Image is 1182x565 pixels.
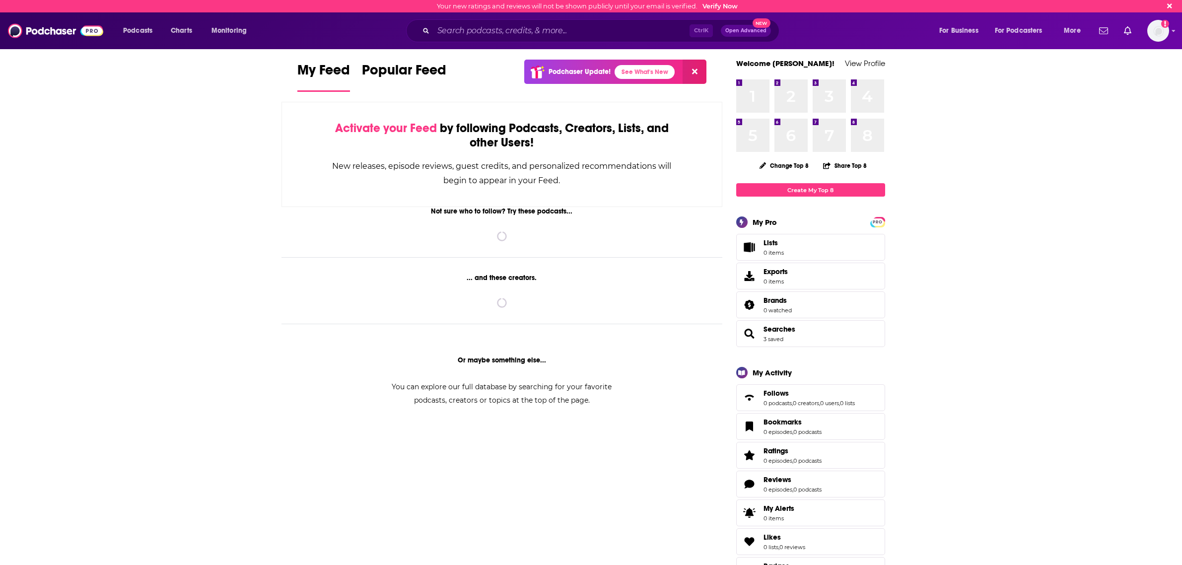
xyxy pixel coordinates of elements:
a: Show notifications dropdown [1095,22,1112,39]
div: My Pro [753,217,777,227]
span: Ratings [764,446,788,455]
a: Likes [740,535,760,549]
div: My Activity [753,368,792,377]
button: open menu [116,23,165,39]
a: Follows [740,391,760,405]
button: Open AdvancedNew [721,25,771,37]
span: My Alerts [764,504,794,513]
a: PRO [872,218,884,225]
span: , [778,544,779,551]
span: Exports [764,267,788,276]
span: , [792,428,793,435]
span: , [819,400,820,407]
a: 0 lists [840,400,855,407]
a: Likes [764,533,805,542]
a: 0 users [820,400,839,407]
span: Charts [171,24,192,38]
a: 0 reviews [779,544,805,551]
span: 0 items [764,515,794,522]
span: For Business [939,24,978,38]
a: 0 episodes [764,428,792,435]
span: , [839,400,840,407]
button: open menu [1057,23,1093,39]
a: Verify Now [702,2,738,10]
a: Bookmarks [764,418,822,426]
a: 0 creators [793,400,819,407]
span: Lists [740,240,760,254]
span: Follows [764,389,789,398]
a: 0 episodes [764,457,792,464]
span: , [792,486,793,493]
button: Show profile menu [1147,20,1169,42]
a: 0 podcasts [793,457,822,464]
div: Or maybe something else... [281,356,723,364]
a: Searches [740,327,760,341]
a: Follows [764,389,855,398]
a: Lists [736,234,885,261]
span: Monitoring [211,24,247,38]
span: Ratings [736,442,885,469]
a: My Alerts [736,499,885,526]
span: PRO [872,218,884,226]
a: Brands [740,298,760,312]
img: Podchaser - Follow, Share and Rate Podcasts [8,21,103,40]
a: View Profile [845,59,885,68]
a: Charts [164,23,198,39]
a: Welcome [PERSON_NAME]! [736,59,834,68]
a: 0 episodes [764,486,792,493]
span: Searches [736,320,885,347]
button: open menu [932,23,991,39]
span: Exports [740,269,760,283]
span: Reviews [736,471,885,497]
span: Likes [764,533,781,542]
a: 3 saved [764,336,783,343]
div: Search podcasts, credits, & more... [416,19,789,42]
div: Your new ratings and reviews will not be shown publicly until your email is verified. [437,2,738,10]
a: 0 watched [764,307,792,314]
span: Bookmarks [736,413,885,440]
span: New [753,18,770,28]
span: For Podcasters [995,24,1043,38]
span: Likes [736,528,885,555]
span: More [1064,24,1081,38]
span: , [792,400,793,407]
div: Not sure who to follow? Try these podcasts... [281,207,723,215]
a: See What's New [615,65,675,79]
span: 0 items [764,278,788,285]
a: Exports [736,263,885,289]
a: Reviews [764,475,822,484]
div: ... and these creators. [281,274,723,282]
a: Popular Feed [362,62,446,92]
button: open menu [205,23,260,39]
button: Share Top 8 [823,156,867,175]
span: Bookmarks [764,418,802,426]
span: Activate your Feed [335,121,437,136]
span: My Feed [297,62,350,84]
div: You can explore our full database by searching for your favorite podcasts, creators or topics at ... [380,380,624,407]
span: Brands [764,296,787,305]
span: Reviews [764,475,791,484]
span: Follows [736,384,885,411]
a: 0 lists [764,544,778,551]
span: Logged in as MelissaPS [1147,20,1169,42]
a: 0 podcasts [793,428,822,435]
a: 0 podcasts [793,486,822,493]
a: Brands [764,296,792,305]
button: open menu [988,23,1057,39]
a: Show notifications dropdown [1120,22,1135,39]
a: My Feed [297,62,350,92]
span: Ctrl K [690,24,713,37]
a: Ratings [740,448,760,462]
a: Ratings [764,446,822,455]
input: Search podcasts, credits, & more... [433,23,690,39]
a: Searches [764,325,795,334]
p: Podchaser Update! [549,68,611,76]
span: Lists [764,238,778,247]
span: Open Advanced [725,28,766,33]
span: Lists [764,238,784,247]
span: Brands [736,291,885,318]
